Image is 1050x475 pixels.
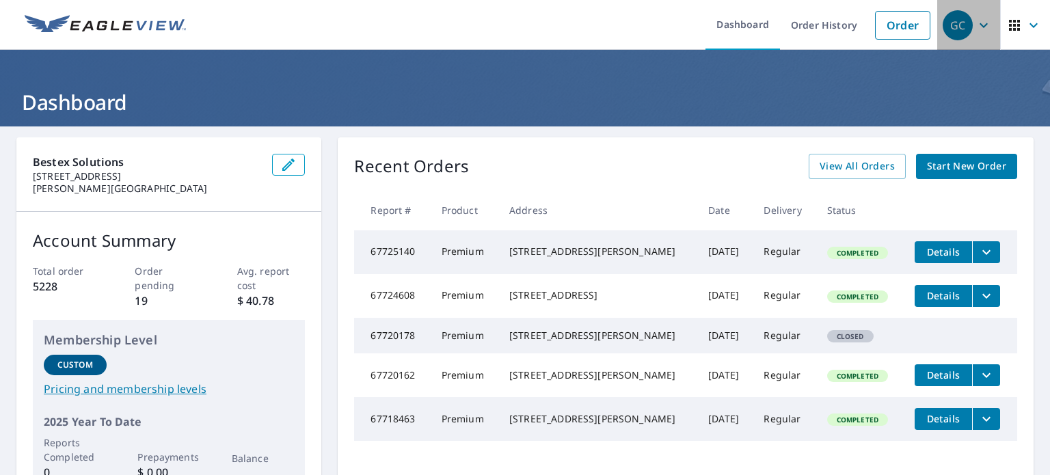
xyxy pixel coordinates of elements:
span: Details [923,368,964,381]
p: Avg. report cost [237,264,306,293]
a: Pricing and membership levels [44,381,294,397]
td: [DATE] [697,397,753,441]
button: filesDropdownBtn-67725140 [972,241,1000,263]
button: filesDropdownBtn-67724608 [972,285,1000,307]
span: Completed [829,248,887,258]
p: 2025 Year To Date [44,413,294,430]
td: [DATE] [697,274,753,318]
span: Details [923,412,964,425]
p: Balance [232,451,295,465]
td: Premium [431,318,498,353]
div: GC [943,10,973,40]
td: Regular [753,274,816,318]
button: detailsBtn-67720162 [915,364,972,386]
p: Membership Level [44,331,294,349]
button: filesDropdownBtn-67720162 [972,364,1000,386]
td: [DATE] [697,318,753,353]
td: 67718463 [354,397,430,441]
a: View All Orders [809,154,906,179]
p: Prepayments [137,450,200,464]
span: Start New Order [927,158,1006,175]
h1: Dashboard [16,88,1034,116]
td: [DATE] [697,353,753,397]
p: Recent Orders [354,154,469,179]
td: Premium [431,274,498,318]
div: [STREET_ADDRESS][PERSON_NAME] [509,412,686,426]
p: $ 40.78 [237,293,306,309]
p: 19 [135,293,203,309]
button: detailsBtn-67724608 [915,285,972,307]
button: detailsBtn-67718463 [915,408,972,430]
td: Regular [753,353,816,397]
td: Premium [431,230,498,274]
a: Order [875,11,930,40]
img: EV Logo [25,15,186,36]
p: Order pending [135,264,203,293]
div: [STREET_ADDRESS][PERSON_NAME] [509,329,686,342]
p: Custom [57,359,93,371]
p: 5228 [33,278,101,295]
p: Total order [33,264,101,278]
p: Account Summary [33,228,305,253]
span: Details [923,289,964,302]
p: [STREET_ADDRESS] [33,170,261,182]
button: detailsBtn-67725140 [915,241,972,263]
span: Closed [829,331,872,341]
p: Bestex Solutions [33,154,261,170]
div: [STREET_ADDRESS][PERSON_NAME] [509,245,686,258]
div: [STREET_ADDRESS] [509,288,686,302]
td: 67724608 [354,274,430,318]
span: Completed [829,371,887,381]
th: Report # [354,190,430,230]
span: View All Orders [820,158,895,175]
td: Premium [431,353,498,397]
td: 67720178 [354,318,430,353]
td: Regular [753,230,816,274]
span: Details [923,245,964,258]
a: Start New Order [916,154,1017,179]
div: [STREET_ADDRESS][PERSON_NAME] [509,368,686,382]
th: Status [816,190,904,230]
th: Delivery [753,190,816,230]
th: Product [431,190,498,230]
th: Address [498,190,697,230]
p: Reports Completed [44,435,107,464]
td: 67725140 [354,230,430,274]
span: Completed [829,292,887,301]
span: Completed [829,415,887,424]
td: Regular [753,397,816,441]
td: Regular [753,318,816,353]
p: [PERSON_NAME][GEOGRAPHIC_DATA] [33,182,261,195]
td: Premium [431,397,498,441]
td: 67720162 [354,353,430,397]
th: Date [697,190,753,230]
td: [DATE] [697,230,753,274]
button: filesDropdownBtn-67718463 [972,408,1000,430]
